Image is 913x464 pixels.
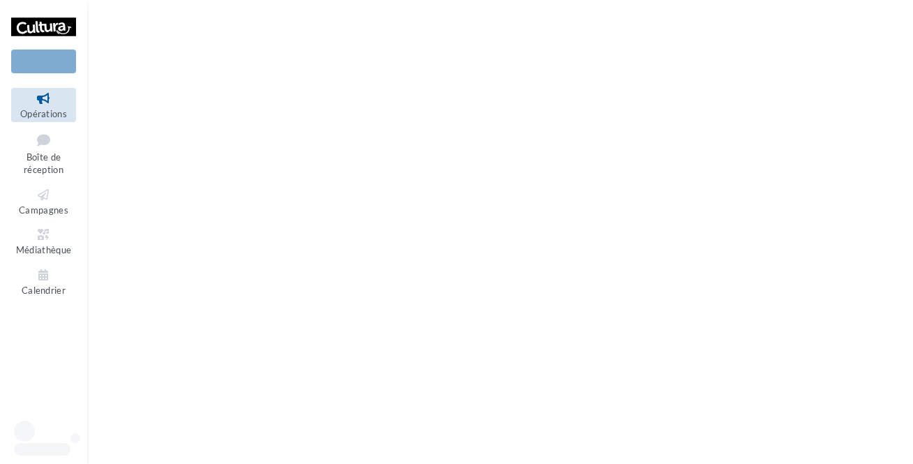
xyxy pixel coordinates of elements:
a: Boîte de réception [11,128,76,179]
span: Boîte de réception [24,151,63,176]
div: Nouvelle campagne [11,50,76,73]
a: Médiathèque [11,224,76,258]
span: Opérations [20,108,67,119]
a: Campagnes [11,184,76,218]
a: Calendrier [11,264,76,299]
span: Médiathèque [16,244,72,255]
a: Opérations [11,88,76,122]
span: Campagnes [19,204,68,216]
span: Calendrier [22,285,66,296]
